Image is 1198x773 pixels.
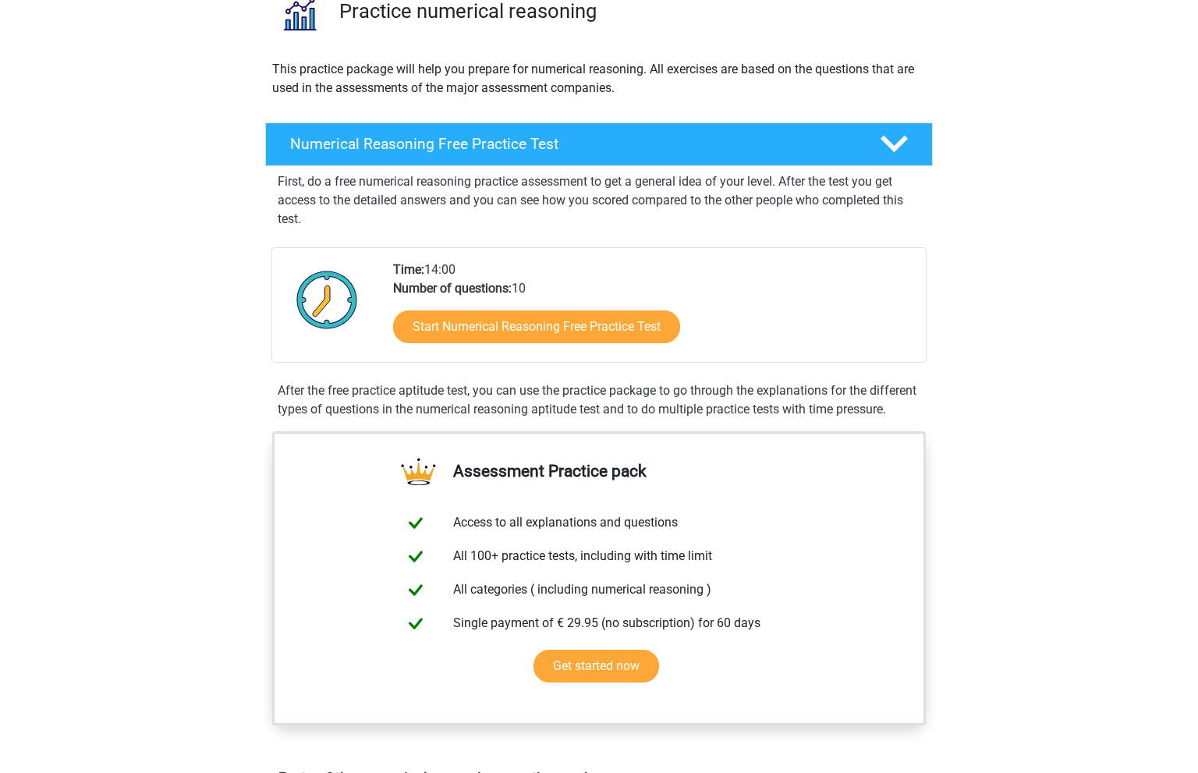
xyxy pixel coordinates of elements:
[393,281,512,296] b: Number of questions:
[278,172,920,229] p: First, do a free numerical reasoning practice assessment to get a general idea of your level. Aft...
[259,122,939,166] a: Numerical Reasoning Free Practice Test
[288,261,367,339] img: Clock
[272,60,926,98] p: This practice package will help you prepare for numerical reasoning. All exercises are based on t...
[271,381,927,419] div: After the free practice aptitude test, you can use the practice package to go through the explana...
[381,261,925,362] div: 14:00 10
[393,262,424,277] b: Time:
[290,135,855,153] h4: Numerical Reasoning Free Practice Test
[533,650,659,683] a: Get started now
[393,310,680,343] a: Start Numerical Reasoning Free Practice Test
